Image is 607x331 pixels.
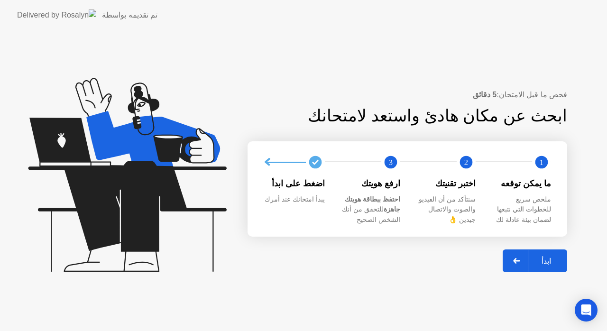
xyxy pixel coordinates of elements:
div: ابدأ [528,257,564,266]
div: للتحقق من أنك الشخص الصحيح [340,194,400,225]
text: 2 [464,158,468,167]
div: فحص ما قبل الامتحان: [248,89,567,101]
text: 3 [389,158,393,167]
div: اختبر تقنيتك [415,177,476,190]
div: ما يمكن توقعه [491,177,551,190]
b: احتفظ ببطاقة هويتك جاهزة [345,195,400,213]
div: اضغط على ابدأ [265,177,325,190]
div: تم تقديمه بواسطة [102,9,157,21]
div: سنتأكد من أن الفيديو والصوت والاتصال جيدين 👌 [415,194,476,225]
div: ابحث عن مكان هادئ واستعد لامتحانك [248,103,567,129]
text: 1 [540,158,543,167]
div: ملخص سريع للخطوات التي نتبعها لضمان بيئة عادلة لك [491,194,551,225]
b: 5 دقائق [473,91,497,99]
img: Delivered by Rosalyn [17,9,96,20]
button: ابدأ [503,249,567,272]
div: يبدأ امتحانك عند أمرك [265,194,325,205]
div: ارفع هويتك [340,177,400,190]
div: Open Intercom Messenger [575,299,598,322]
